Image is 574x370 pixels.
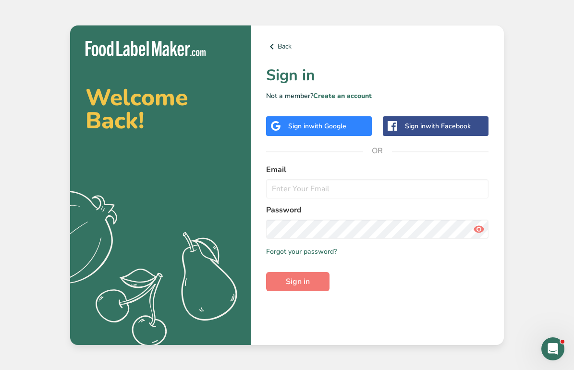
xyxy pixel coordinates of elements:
[266,41,489,52] a: Back
[426,122,471,131] span: with Facebook
[266,91,489,101] p: Not a member?
[313,91,372,100] a: Create an account
[405,121,471,131] div: Sign in
[266,247,337,257] a: Forgot your password?
[266,272,330,291] button: Sign in
[363,136,392,165] span: OR
[286,276,310,287] span: Sign in
[266,64,489,87] h1: Sign in
[85,41,206,57] img: Food Label Maker
[266,164,489,175] label: Email
[266,204,489,216] label: Password
[309,122,346,131] span: with Google
[85,86,235,132] h2: Welcome Back!
[266,179,489,198] input: Enter Your Email
[288,121,346,131] div: Sign in
[541,337,564,360] iframe: Intercom live chat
